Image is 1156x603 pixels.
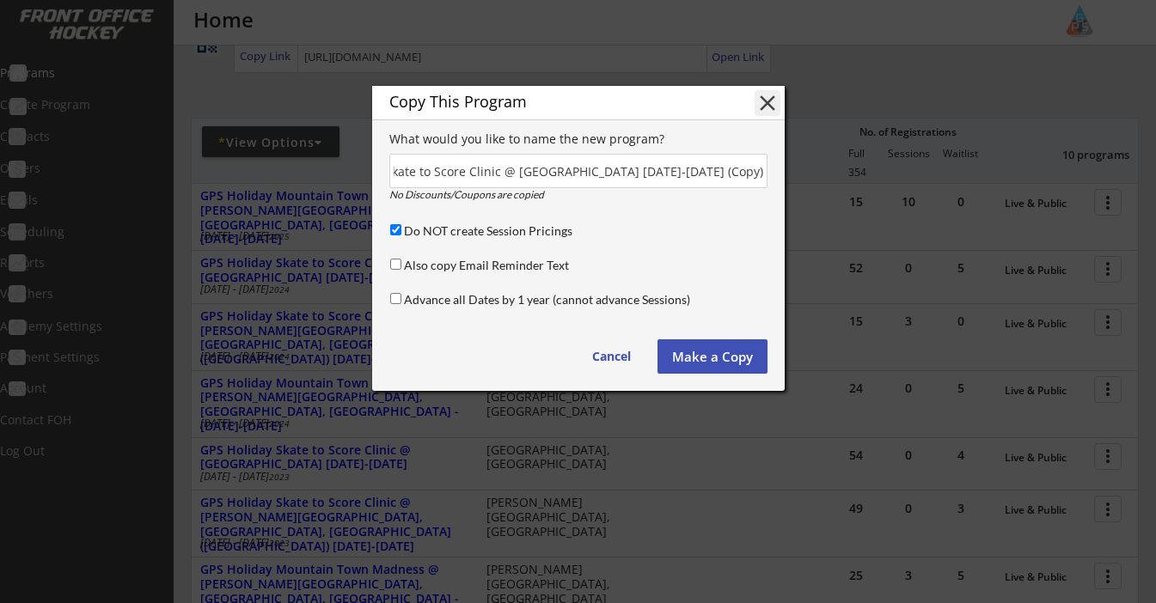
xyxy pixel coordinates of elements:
button: Make a Copy [658,339,768,374]
div: What would you like to name the new program? [389,133,768,145]
label: Also copy Email Reminder Text [404,258,569,272]
div: No Discounts/Coupons are copied [389,190,643,200]
button: close [755,90,780,116]
div: Copy This Program [389,94,728,109]
button: Cancel [575,339,648,374]
label: Advance all Dates by 1 year (cannot advance Sessions) [404,292,690,307]
label: Do NOT create Session Pricings [404,223,572,238]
